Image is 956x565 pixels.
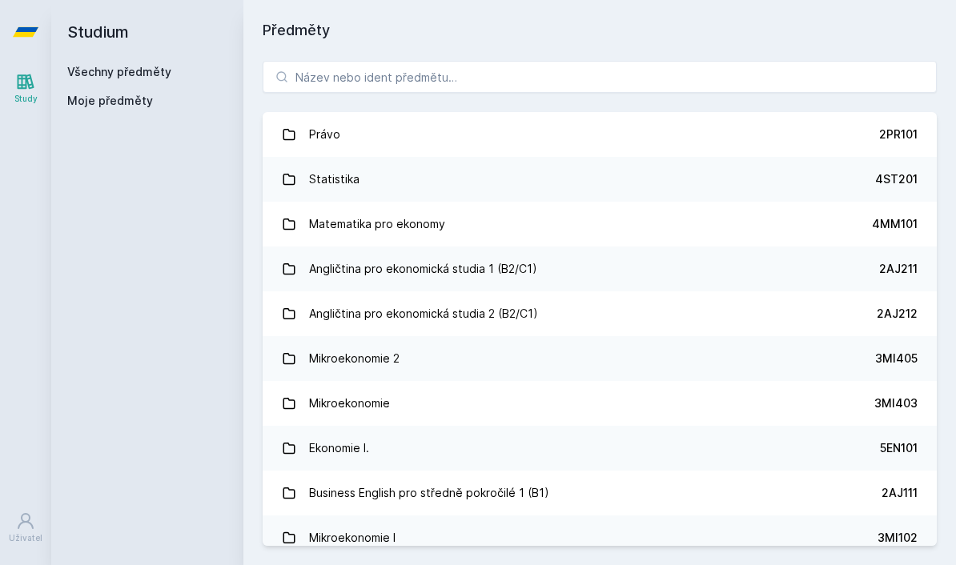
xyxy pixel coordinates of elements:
[309,163,360,195] div: Statistika
[263,157,937,202] a: Statistika 4ST201
[67,65,171,78] a: Všechny předměty
[309,298,538,330] div: Angličtina pro ekonomická studia 2 (B2/C1)
[263,61,937,93] input: Název nebo ident předmětu…
[9,532,42,544] div: Uživatel
[879,261,918,277] div: 2AJ211
[14,93,38,105] div: Study
[67,93,153,109] span: Moje předměty
[309,432,369,464] div: Ekonomie I.
[877,306,918,322] div: 2AJ212
[875,351,918,367] div: 3MI405
[263,112,937,157] a: Právo 2PR101
[309,208,445,240] div: Matematika pro ekonomy
[879,126,918,142] div: 2PR101
[3,503,48,552] a: Uživatel
[882,485,918,501] div: 2AJ111
[875,171,918,187] div: 4ST201
[263,515,937,560] a: Mikroekonomie I 3MI102
[309,522,396,554] div: Mikroekonomie I
[309,477,549,509] div: Business English pro středně pokročilé 1 (B1)
[309,343,400,375] div: Mikroekonomie 2
[309,253,537,285] div: Angličtina pro ekonomická studia 1 (B2/C1)
[309,387,390,419] div: Mikroekonomie
[874,395,918,411] div: 3MI403
[878,530,918,546] div: 3MI102
[263,19,937,42] h1: Předměty
[263,471,937,515] a: Business English pro středně pokročilé 1 (B1) 2AJ111
[263,426,937,471] a: Ekonomie I. 5EN101
[263,291,937,336] a: Angličtina pro ekonomická studia 2 (B2/C1) 2AJ212
[263,246,937,291] a: Angličtina pro ekonomická studia 1 (B2/C1) 2AJ211
[872,216,918,232] div: 4MM101
[263,336,937,381] a: Mikroekonomie 2 3MI405
[309,118,340,150] div: Právo
[263,381,937,426] a: Mikroekonomie 3MI403
[3,64,48,113] a: Study
[263,202,937,246] a: Matematika pro ekonomy 4MM101
[880,440,918,456] div: 5EN101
